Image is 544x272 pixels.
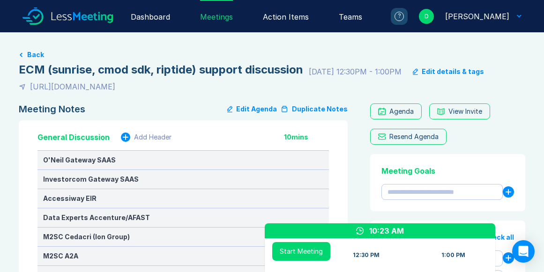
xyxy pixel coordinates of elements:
[19,103,85,115] div: Meeting Notes
[43,176,323,183] div: Investorcom Gateway SAAS
[422,68,484,75] div: Edit details & tags
[441,251,465,259] div: 1:00 PM
[121,132,171,142] button: Add Header
[37,132,110,143] div: General Discussion
[43,214,323,221] div: Data Experts Accenture/AFAST
[395,12,404,21] div: ?
[134,133,171,141] div: Add Header
[370,129,447,145] button: Resend Agenda
[370,103,422,119] a: Agenda
[369,225,404,236] div: 10:23 AM
[284,133,329,141] div: 10 mins
[43,252,323,260] div: M2SC A2A
[281,103,348,115] button: Duplicate Notes
[19,62,303,77] div: ECM (sunrise, cmod sdk, riptide) support discussion
[429,103,490,119] button: View Invite
[43,233,323,241] div: M2SC Cedacri (Ion Group)
[413,68,484,75] button: Edit details & tags
[445,11,509,22] div: David Fox
[19,51,525,59] a: Back
[27,51,44,59] button: Back
[512,240,535,263] div: Open Intercom Messenger
[380,8,408,25] a: ?
[389,133,439,140] div: Resend Agenda
[448,108,482,115] div: View Invite
[43,156,323,164] div: O'Neil Gateway SAAS
[272,242,330,261] button: Start Meeting
[227,103,277,115] button: Edit Agenda
[309,66,402,77] div: [DATE] 12:30PM - 1:00PM
[30,81,115,92] div: [URL][DOMAIN_NAME]
[381,165,514,176] div: Meeting Goals
[353,251,380,259] div: 12:30 PM
[419,9,434,24] div: D
[389,108,414,115] div: Agenda
[43,195,323,202] div: Accessiway EIR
